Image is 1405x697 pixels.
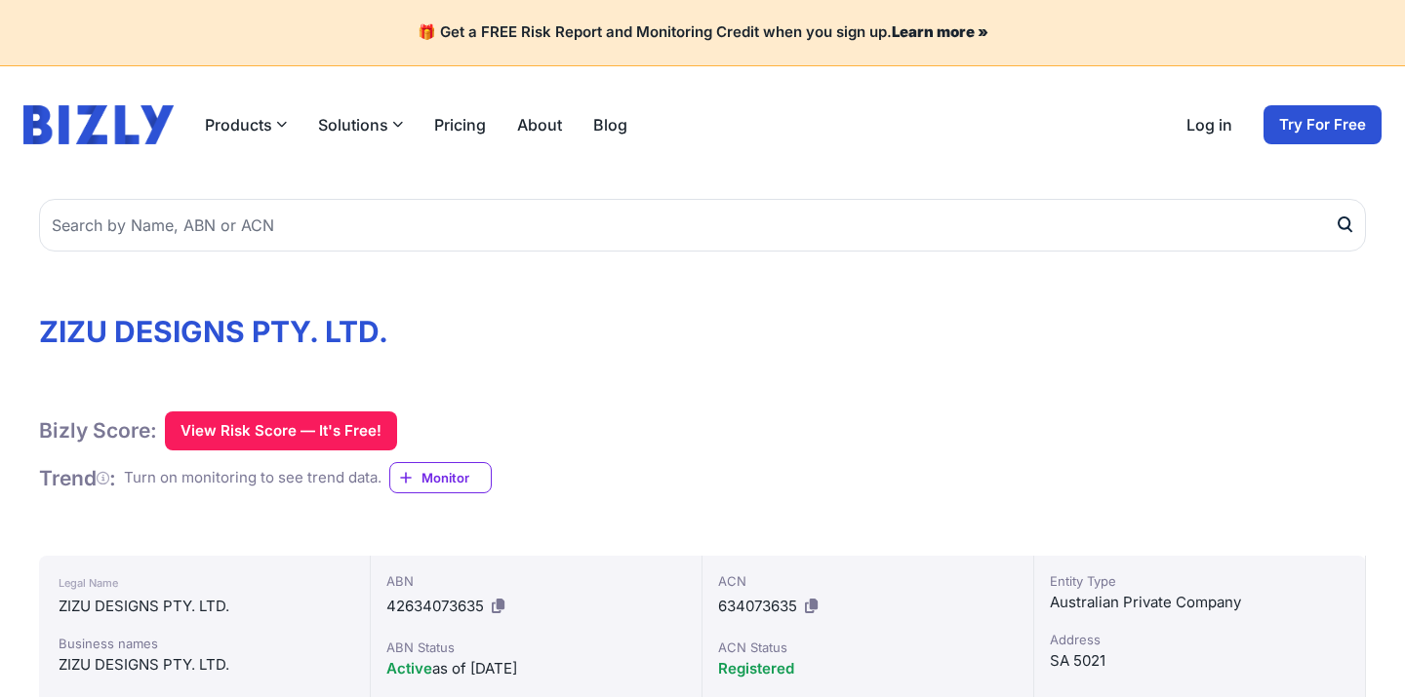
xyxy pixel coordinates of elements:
[59,634,350,653] div: Business names
[23,23,1382,42] h4: 🎁 Get a FREE Risk Report and Monitoring Credit when you sign up.
[1264,105,1382,144] a: Try For Free
[1050,571,1349,591] div: Entity Type
[1050,649,1349,673] div: SA 5021
[517,113,562,136] a: About
[389,462,492,493] a: Monitor
[421,468,491,487] span: Monitor
[718,638,1018,657] div: ACN Status
[59,571,350,595] div: Legal Name
[1050,591,1349,614] div: Australian Private Company
[205,113,287,136] button: Products
[386,597,484,615] span: 42634073635
[718,597,797,615] span: 634073635
[386,638,686,657] div: ABN Status
[318,113,403,136] button: Solutions
[165,411,397,450] button: View Risk Score — It's Free!
[59,595,350,618] div: ZIZU DESIGNS PTY. LTD.
[386,571,686,591] div: ABN
[39,199,1366,252] input: Search by Name, ABN or ACN
[593,113,627,136] a: Blog
[39,465,116,491] h1: Trend :
[386,657,686,680] div: as of [DATE]
[1186,113,1232,136] a: Log in
[39,417,157,444] h1: Bizly Score:
[892,22,988,41] a: Learn more »
[1050,630,1349,649] div: Address
[39,314,1366,349] h1: ZIZU DESIGNS PTY. LTD.
[718,659,794,678] span: Registered
[718,571,1018,591] div: ACN
[124,467,381,489] div: Turn on monitoring to see trend data.
[59,653,350,677] div: ZIZU DESIGNS PTY. LTD.
[386,659,432,678] span: Active
[434,113,486,136] a: Pricing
